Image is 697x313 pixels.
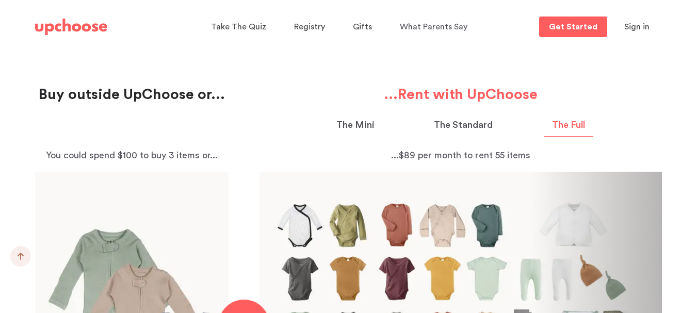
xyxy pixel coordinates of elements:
[539,17,607,37] a: Get Started
[426,118,501,137] button: The Standard
[400,23,467,31] span: What Parents Say
[353,17,375,37] a: Gifts
[544,118,593,137] button: The Full
[353,23,372,31] span: Gifts
[624,23,650,31] span: Sign in
[549,23,597,31] p: Get Started
[336,118,375,132] p: The Mini
[35,85,229,104] p: Buy outside UpChoose or...
[35,17,107,38] a: UpChoose
[434,118,493,132] p: The Standard
[260,148,662,162] p: ...$89 per month to rent 55 items
[35,148,229,162] p: You could spend $100 to buy 3 items or...
[211,17,269,37] a: Take The Quiz
[384,87,538,102] strong: ...Rent with UpChoose
[294,23,325,31] span: Registry
[294,17,328,37] a: Registry
[611,17,662,37] button: Sign in
[211,23,266,31] span: Take The Quiz
[328,118,383,137] button: The Mini
[552,118,585,132] p: The Full
[35,19,107,35] img: UpChoose
[400,17,471,37] a: What Parents Say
